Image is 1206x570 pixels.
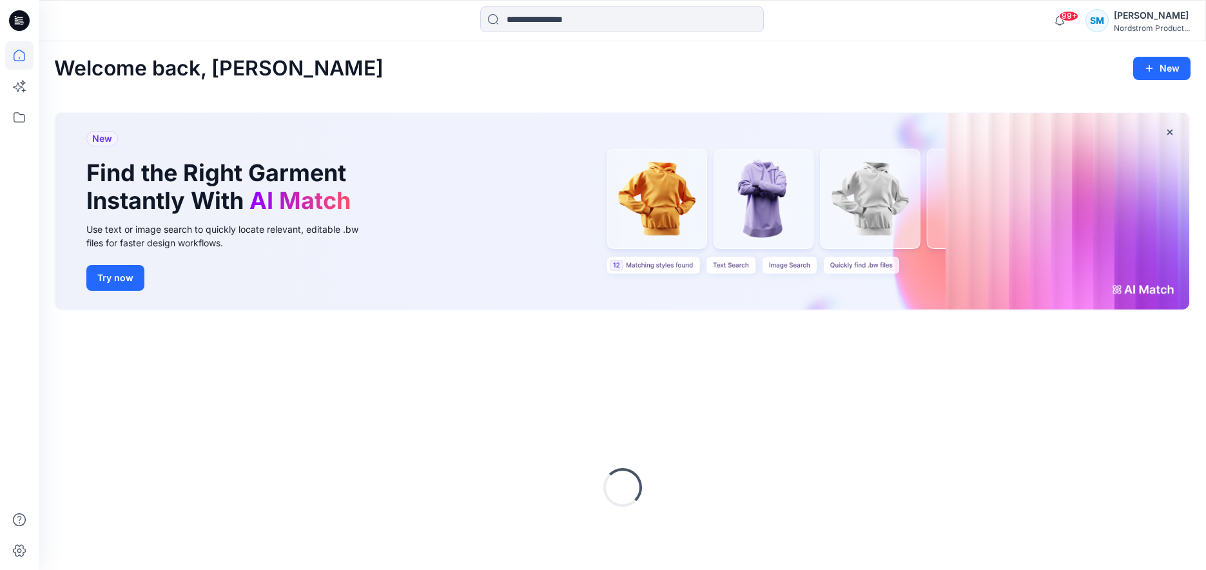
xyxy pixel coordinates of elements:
[1085,9,1109,32] div: SM
[1133,57,1191,80] button: New
[1114,23,1190,33] div: Nordstrom Product...
[92,131,112,146] span: New
[249,186,351,215] span: AI Match
[1059,11,1078,21] span: 99+
[86,159,357,215] h1: Find the Right Garment Instantly With
[86,222,376,250] div: Use text or image search to quickly locate relevant, editable .bw files for faster design workflows.
[54,57,384,81] h2: Welcome back, [PERSON_NAME]
[1114,8,1190,23] div: [PERSON_NAME]
[86,265,144,291] button: Try now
